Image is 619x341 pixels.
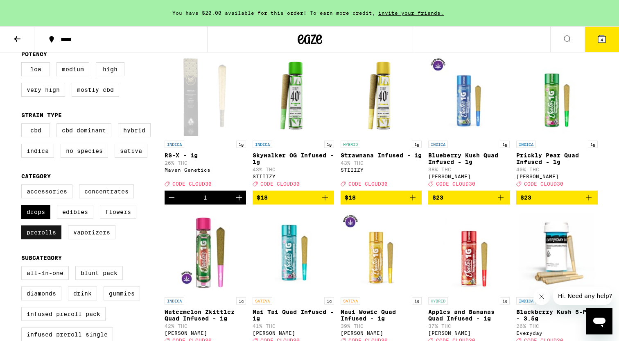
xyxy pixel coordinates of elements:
[253,330,334,336] div: [PERSON_NAME]
[428,55,510,191] a: Open page for Blueberry Kush Quad Infused - 1g from Jeeter
[165,191,178,205] button: Decrement
[601,37,603,42] span: 4
[21,184,72,198] label: Accessories
[21,144,54,158] label: Indica
[21,123,50,137] label: CBD
[428,211,510,293] img: Jeeter - Apples and Bananas Quad Infused - 1g
[21,225,61,239] label: Prerolls
[324,297,334,305] p: 1g
[341,167,422,173] div: STIIIZY
[520,194,531,201] span: $23
[341,211,422,293] img: Jeeter - Maui Wowie Quad Infused - 1g
[341,323,422,329] p: 39% THC
[412,141,422,148] p: 1g
[516,55,598,191] a: Open page for Prickly Pear Quad Infused - 1g from Jeeter
[553,287,612,305] iframe: Message from company
[533,289,550,305] iframe: Close message
[341,191,422,205] button: Add to bag
[516,330,598,336] div: Everyday
[21,266,69,280] label: All-In-One
[253,297,272,305] p: SATIVA
[428,141,448,148] p: INDICA
[172,181,212,186] span: CODE CLOUD30
[341,297,360,305] p: SATIVA
[165,323,246,329] p: 42% THC
[585,27,619,52] button: 4
[516,55,598,136] img: Jeeter - Prickly Pear Quad Infused - 1g
[21,62,50,76] label: Low
[260,181,300,186] span: CODE CLOUD30
[165,309,246,322] p: Watermelon Zkittlez Quad Infused - 1g
[68,286,97,300] label: Drink
[412,297,422,305] p: 1g
[21,112,62,118] legend: Strain Type
[516,167,598,172] p: 40% THC
[516,309,598,322] p: Blackberry Kush 5-Pack - 3.5g
[165,167,246,173] div: Maven Genetics
[118,123,151,137] label: Hybrid
[253,55,334,191] a: Open page for Skywalker OG Infused - 1g from STIIIZY
[588,141,598,148] p: 1g
[165,330,246,336] div: [PERSON_NAME]
[56,62,89,76] label: Medium
[57,205,93,219] label: Edibles
[236,297,246,305] p: 1g
[21,255,62,261] legend: Subcategory
[172,10,375,16] span: You have $20.00 available for this order! To earn more credit,
[253,141,272,148] p: INDICA
[586,308,612,334] iframe: Button to launch messaging window
[428,167,510,172] p: 38% THC
[345,194,356,201] span: $18
[165,55,246,191] a: Open page for RS-X - 1g from Maven Genetics
[436,181,475,186] span: CODE CLOUD30
[428,323,510,329] p: 37% THC
[341,55,422,191] a: Open page for Strawnana Infused - 1g from STIIIZY
[100,205,136,219] label: Flowers
[516,297,536,305] p: INDICA
[428,191,510,205] button: Add to bag
[236,141,246,148] p: 1g
[428,330,510,336] div: [PERSON_NAME]
[21,83,65,97] label: Very High
[165,152,246,159] p: RS-X - 1g
[61,144,108,158] label: No Species
[428,297,448,305] p: HYBRID
[341,141,360,148] p: HYBRID
[348,181,388,186] span: CODE CLOUD30
[516,323,598,329] p: 26% THC
[516,174,598,179] div: [PERSON_NAME]
[21,205,50,219] label: Drops
[516,211,598,293] img: Everyday - Blackberry Kush 5-Pack - 3.5g
[104,286,140,300] label: Gummies
[500,141,510,148] p: 1g
[75,266,123,280] label: Blunt Pack
[428,309,510,322] p: Apples and Bananas Quad Infused - 1g
[56,123,111,137] label: CBD Dominant
[253,167,334,172] p: 43% THC
[341,152,422,159] p: Strawnana Infused - 1g
[21,286,61,300] label: Diamonds
[428,55,510,136] img: Jeeter - Blueberry Kush Quad Infused - 1g
[96,62,124,76] label: High
[253,191,334,205] button: Add to bag
[72,83,119,97] label: Mostly CBD
[232,191,246,205] button: Increment
[516,152,598,165] p: Prickly Pear Quad Infused - 1g
[375,10,447,16] span: invite your friends.
[165,141,184,148] p: INDICA
[341,55,422,136] img: STIIIZY - Strawnana Infused - 1g
[428,174,510,179] div: [PERSON_NAME]
[115,144,147,158] label: Sativa
[341,330,422,336] div: [PERSON_NAME]
[253,152,334,165] p: Skywalker OG Infused - 1g
[165,297,184,305] p: INDICA
[341,160,422,166] p: 43% THC
[324,141,334,148] p: 1g
[203,194,207,201] div: 1
[253,55,334,136] img: STIIIZY - Skywalker OG Infused - 1g
[79,184,134,198] label: Concentrates
[68,225,115,239] label: Vaporizers
[516,191,598,205] button: Add to bag
[432,194,443,201] span: $23
[500,297,510,305] p: 1g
